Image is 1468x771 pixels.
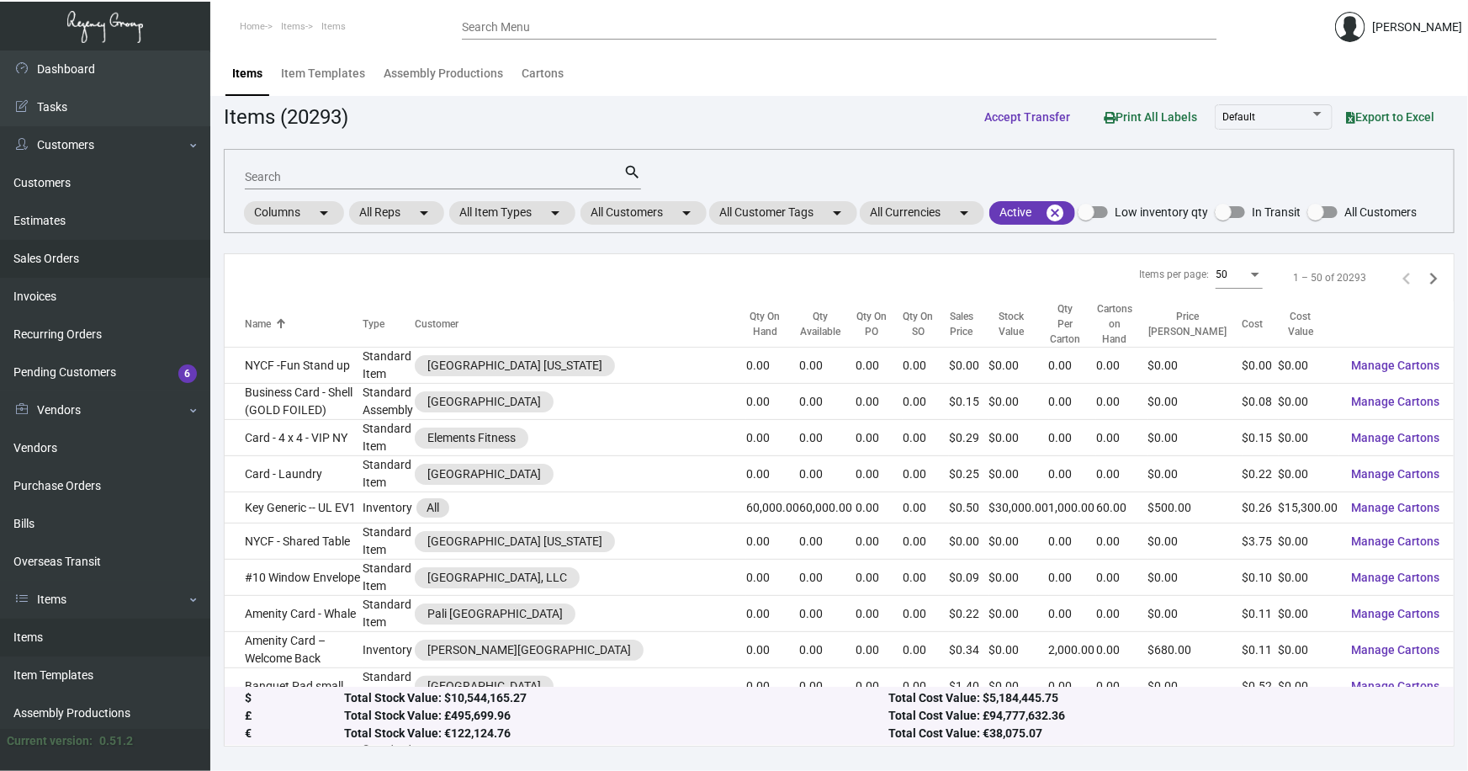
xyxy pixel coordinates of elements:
td: $0.00 [1279,596,1338,632]
td: 0.00 [800,632,856,668]
td: $0.00 [988,524,1048,560]
td: 0.00 [746,348,800,384]
div: 0.51.2 [99,732,133,750]
div: Item Templates [281,65,365,82]
div: [PERSON_NAME] [1372,19,1462,36]
mat-chip: Columns [244,201,344,225]
div: [GEOGRAPHIC_DATA] [US_STATE] [427,357,602,375]
span: Manage Cartons [1352,679,1440,693]
td: $0.11 [1243,632,1279,668]
span: Manage Cartons [1352,643,1440,657]
td: 0.00 [1049,456,1096,492]
td: 0.00 [856,632,903,668]
mat-icon: arrow_drop_down [545,203,565,223]
td: 0.00 [800,420,856,456]
td: 0.00 [903,348,950,384]
mat-chip: All Customers [580,201,707,225]
td: $0.22 [949,596,988,632]
td: $0.00 [1279,668,1338,705]
td: $0.00 [988,560,1048,596]
button: Manage Cartons [1338,459,1454,489]
td: $0.08 [1243,384,1279,420]
td: 0.00 [800,348,856,384]
td: Banquet Pad small [225,668,363,705]
td: 0.00 [746,632,800,668]
span: Home [240,21,265,32]
td: 0.00 [1049,596,1096,632]
mat-select: Items per page: [1216,269,1263,281]
div: Type [363,316,415,332]
td: Standard Item [363,668,415,705]
div: Total Stock Value: $10,544,165.27 [344,690,889,708]
div: Cartons on Hand [1096,301,1133,347]
div: Items [232,65,262,82]
div: Stock Value [988,309,1048,339]
td: 0.00 [856,668,903,705]
td: $1.40 [949,668,988,705]
td: 0.00 [1096,384,1148,420]
td: 1,000.00 [1049,492,1096,524]
td: Amenity Card - Whale [225,596,363,632]
td: 0.00 [746,596,800,632]
td: $0.15 [1243,420,1279,456]
td: NYCF - Shared Table [225,524,363,560]
td: $0.25 [949,456,988,492]
mat-chip: All Reps [349,201,444,225]
td: $0.00 [988,348,1048,384]
div: Total Cost Value: $5,184,445.75 [888,690,1434,708]
td: $680.00 [1148,632,1243,668]
td: Standard Item [363,348,415,384]
td: 0.00 [856,524,903,560]
div: Total Stock Value: £495,699.96 [344,708,889,726]
td: Standard Item [363,456,415,492]
mat-icon: arrow_drop_down [314,203,334,223]
mat-icon: arrow_drop_down [676,203,697,223]
td: 0.00 [746,560,800,596]
td: Standard Item [363,420,415,456]
div: Total Stock Value: €122,124.76 [344,726,889,743]
button: Export to Excel [1333,102,1448,132]
td: 0.00 [746,384,800,420]
td: 0.00 [800,596,856,632]
mat-icon: arrow_drop_down [827,203,847,223]
td: 0.00 [1096,348,1148,384]
mat-chip: All Currencies [860,201,984,225]
span: 50 [1216,269,1227,280]
td: 0.00 [1096,524,1148,560]
td: 0.00 [1096,456,1148,492]
div: Cost Value [1279,309,1338,339]
td: 0.00 [903,632,950,668]
div: [GEOGRAPHIC_DATA] [427,678,541,695]
div: [PERSON_NAME][GEOGRAPHIC_DATA] [427,641,631,659]
div: Sales Price [949,309,973,339]
button: Accept Transfer [971,102,1084,132]
span: Manage Cartons [1352,359,1440,372]
div: Qty Available [800,309,856,339]
button: Manage Cartons [1338,635,1454,665]
td: $0.00 [1148,456,1243,492]
div: Total Cost Value: £94,777,632.36 [888,708,1434,726]
td: $0.00 [949,524,988,560]
div: Sales Price [949,309,988,339]
div: € [245,726,344,743]
td: 0.00 [856,384,903,420]
td: $0.00 [988,420,1048,456]
td: 0.00 [1096,668,1148,705]
td: $0.00 [1148,560,1243,596]
td: $0.00 [988,632,1048,668]
td: 0.00 [856,456,903,492]
td: 0.00 [1096,596,1148,632]
td: 0.00 [800,560,856,596]
td: $0.00 [1279,456,1338,492]
td: $0.00 [1243,348,1279,384]
div: $ [245,690,344,708]
div: Qty On PO [856,309,888,339]
div: Items per page: [1139,267,1209,282]
button: Manage Cartons [1338,526,1454,556]
div: Name [245,316,271,332]
td: $0.00 [1279,524,1338,560]
span: Export to Excel [1346,110,1434,124]
mat-icon: search [623,162,641,183]
span: Items [321,21,346,32]
div: [GEOGRAPHIC_DATA] [US_STATE] [427,533,602,550]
